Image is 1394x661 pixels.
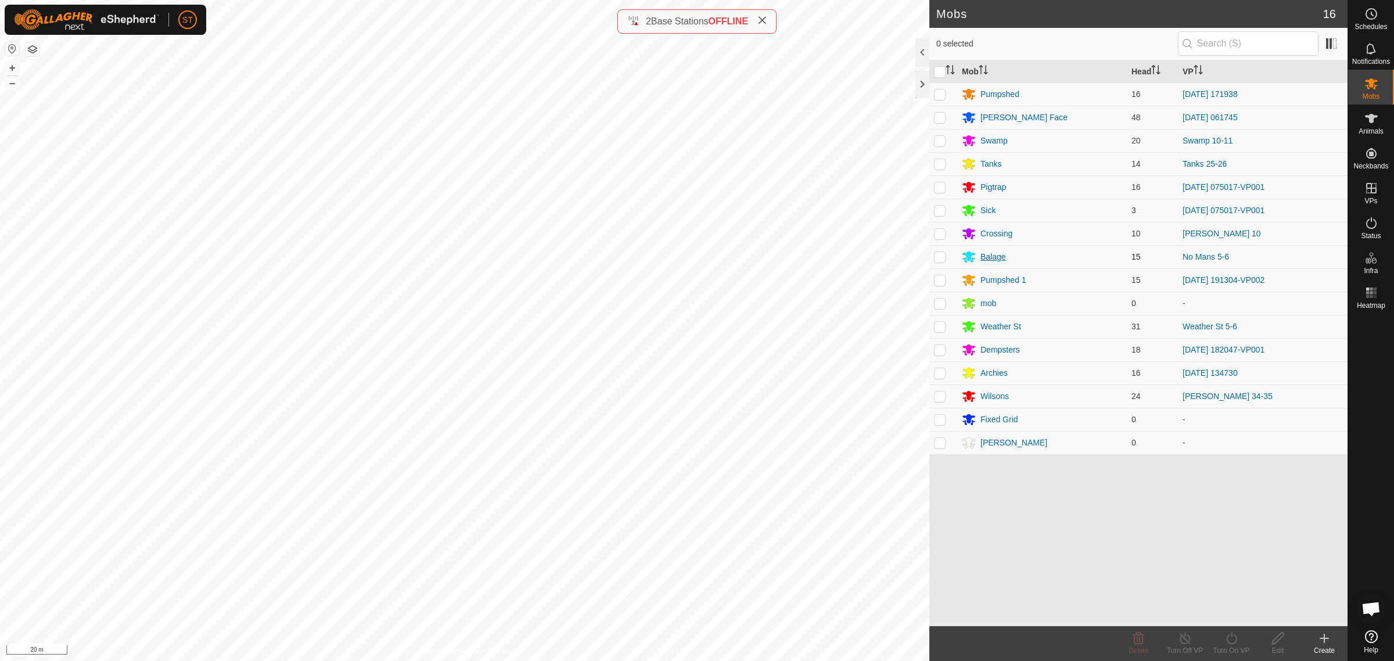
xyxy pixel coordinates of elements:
[1348,626,1394,658] a: Help
[1183,391,1273,401] a: [PERSON_NAME] 34-35
[1131,299,1136,308] span: 0
[980,414,1018,426] div: Fixed Grid
[957,60,1127,83] th: Mob
[651,16,709,26] span: Base Stations
[1208,645,1255,656] div: Turn On VP
[1131,415,1136,424] span: 0
[1301,645,1348,656] div: Create
[1361,232,1381,239] span: Status
[1151,67,1161,76] p-sorticon: Activate to sort
[182,14,193,26] span: ST
[980,274,1026,286] div: Pumpshed 1
[1127,60,1178,83] th: Head
[646,16,651,26] span: 2
[1178,292,1348,315] td: -
[1183,206,1264,215] a: [DATE] 075017-VP001
[26,42,39,56] button: Map Layers
[1178,431,1348,454] td: -
[936,38,1178,50] span: 0 selected
[1131,345,1141,354] span: 18
[936,7,1323,21] h2: Mobs
[5,42,19,56] button: Reset Map
[1131,252,1141,261] span: 15
[1178,31,1318,56] input: Search (S)
[1131,113,1141,122] span: 48
[1183,182,1264,192] a: [DATE] 075017-VP001
[980,204,996,217] div: Sick
[1183,136,1233,145] a: Swamp 10-11
[979,67,988,76] p-sorticon: Activate to sort
[1323,5,1336,23] span: 16
[1131,206,1136,215] span: 3
[1131,438,1136,447] span: 0
[1364,267,1378,274] span: Infra
[1355,23,1387,30] span: Schedules
[1131,159,1141,168] span: 14
[1353,163,1388,170] span: Neckbands
[1183,113,1238,122] a: [DATE] 061745
[1352,58,1390,65] span: Notifications
[1194,67,1203,76] p-sorticon: Activate to sort
[1131,368,1141,378] span: 16
[980,297,996,310] div: mob
[1131,275,1141,285] span: 15
[1364,197,1377,204] span: VPs
[980,437,1047,449] div: [PERSON_NAME]
[1364,646,1378,653] span: Help
[1129,646,1149,655] span: Delete
[1131,89,1141,99] span: 16
[1354,591,1389,626] div: Open chat
[980,321,1021,333] div: Weather St
[980,135,1008,147] div: Swamp
[980,251,1006,263] div: Balage
[1131,136,1141,145] span: 20
[1131,322,1141,331] span: 31
[1131,182,1141,192] span: 16
[5,61,19,75] button: +
[1131,229,1141,238] span: 10
[1178,60,1348,83] th: VP
[5,76,19,90] button: –
[1131,391,1141,401] span: 24
[946,67,955,76] p-sorticon: Activate to sort
[980,181,1006,193] div: Pigtrap
[1183,159,1227,168] a: Tanks 25-26
[980,390,1009,403] div: Wilsons
[980,88,1019,100] div: Pumpshed
[1183,322,1237,331] a: Weather St 5-6
[14,9,159,30] img: Gallagher Logo
[1183,275,1264,285] a: [DATE] 191304-VP002
[980,112,1068,124] div: [PERSON_NAME] Face
[1183,345,1264,354] a: [DATE] 182047-VP001
[1162,645,1208,656] div: Turn Off VP
[980,228,1012,240] div: Crossing
[1255,645,1301,656] div: Edit
[1183,229,1261,238] a: [PERSON_NAME] 10
[1363,93,1379,100] span: Mobs
[1183,89,1238,99] a: [DATE] 171938
[1178,408,1348,431] td: -
[419,646,462,656] a: Privacy Policy
[980,158,1002,170] div: Tanks
[1183,252,1229,261] a: No Mans 5-6
[980,367,1008,379] div: Archies
[980,344,1020,356] div: Dempsters
[709,16,748,26] span: OFFLINE
[476,646,511,656] a: Contact Us
[1357,302,1385,309] span: Heatmap
[1359,128,1384,135] span: Animals
[1183,368,1238,378] a: [DATE] 134730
